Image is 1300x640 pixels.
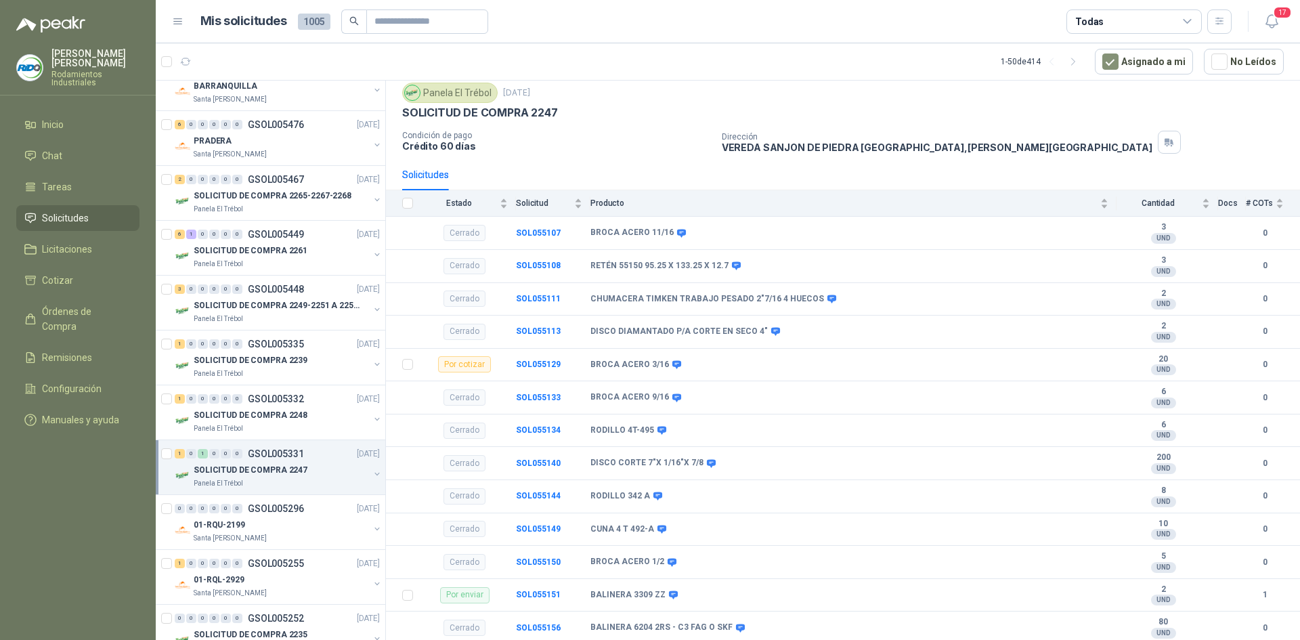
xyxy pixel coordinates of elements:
[590,294,824,305] b: CHUMACERA TIMKEN TRABAJO PESADO 2"7/16 4 HUECOS
[357,503,380,515] p: [DATE]
[516,294,561,303] a: SOL055111
[42,304,127,334] span: Órdenes de Compra
[722,142,1152,153] p: VEREDA SANJON DE PIEDRA [GEOGRAPHIC_DATA] , [PERSON_NAME][GEOGRAPHIC_DATA]
[175,284,185,294] div: 3
[1151,430,1176,441] div: UND
[1151,398,1176,408] div: UND
[1151,299,1176,310] div: UND
[402,140,711,152] p: Crédito 60 días
[194,135,232,148] p: PRADERA
[1246,523,1284,536] b: 0
[175,138,191,154] img: Company Logo
[221,230,231,239] div: 0
[16,299,139,339] a: Órdenes de Compra
[1246,589,1284,601] b: 1
[175,62,383,105] a: 1 0 0 0 0 0 GSOL005478[DATE] Company LogoBARRANQUILLASanta [PERSON_NAME]
[1246,358,1284,371] b: 0
[232,394,242,404] div: 0
[590,198,1098,208] span: Producto
[209,394,219,404] div: 0
[175,116,383,160] a: 6 0 0 0 0 0 GSOL005476[DATE] Company LogoPRADERASanta [PERSON_NAME]
[221,449,231,458] div: 0
[357,448,380,461] p: [DATE]
[175,248,191,264] img: Company Logo
[186,614,196,623] div: 0
[198,230,208,239] div: 0
[516,590,561,599] b: SOL055151
[175,412,191,429] img: Company Logo
[1117,420,1210,431] b: 6
[1151,628,1176,639] div: UND
[516,190,590,217] th: Solicitud
[248,339,304,349] p: GSOL005335
[421,198,497,208] span: Estado
[221,614,231,623] div: 0
[198,614,208,623] div: 0
[516,360,561,369] a: SOL055129
[443,389,485,406] div: Cerrado
[221,504,231,513] div: 0
[1151,233,1176,244] div: UND
[209,449,219,458] div: 0
[298,14,330,30] span: 1005
[1151,364,1176,375] div: UND
[175,614,185,623] div: 0
[194,588,267,599] p: Santa [PERSON_NAME]
[198,449,208,458] div: 1
[516,458,561,468] b: SOL055140
[194,519,245,532] p: 01-RQU-2199
[516,198,571,208] span: Solicitud
[1204,49,1284,74] button: No Leídos
[221,339,231,349] div: 0
[1075,14,1104,29] div: Todas
[232,339,242,349] div: 0
[357,119,380,131] p: [DATE]
[209,559,219,568] div: 0
[198,284,208,294] div: 0
[42,350,92,365] span: Remisiones
[1246,293,1284,305] b: 0
[186,284,196,294] div: 0
[1246,259,1284,272] b: 0
[248,394,304,404] p: GSOL005332
[590,190,1117,217] th: Producto
[42,211,89,226] span: Solicitudes
[1259,9,1284,34] button: 17
[516,623,561,633] b: SOL055156
[443,324,485,340] div: Cerrado
[516,393,561,402] a: SOL055133
[1117,198,1199,208] span: Cantidad
[42,117,64,132] span: Inicio
[1151,529,1176,540] div: UND
[1151,562,1176,573] div: UND
[17,55,43,81] img: Company Logo
[516,557,561,567] a: SOL055150
[221,284,231,294] div: 0
[198,120,208,129] div: 0
[590,261,729,272] b: RETÉN 55150 95.25 X 133.25 X 12.7
[516,261,561,270] b: SOL055108
[194,314,243,324] p: Panela El Trébol
[194,574,244,586] p: 01-RQL-2929
[1117,354,1210,365] b: 20
[186,120,196,129] div: 0
[357,557,380,570] p: [DATE]
[357,393,380,406] p: [DATE]
[516,491,561,500] a: SOL055144
[248,230,304,239] p: GSOL005449
[421,190,516,217] th: Estado
[194,244,307,257] p: SOLICITUD DE COMPRA 2261
[186,394,196,404] div: 0
[516,524,561,534] a: SOL055149
[349,16,359,26] span: search
[175,171,383,215] a: 2 0 0 0 0 0 GSOL005467[DATE] Company LogoSOLICITUD DE COMPRA 2265-2267-2268Panela El Trébol
[1246,622,1284,635] b: 0
[186,449,196,458] div: 0
[590,360,669,370] b: BROCA ACERO 3/16
[1117,486,1210,496] b: 8
[1246,556,1284,569] b: 0
[209,230,219,239] div: 0
[443,620,485,636] div: Cerrado
[198,339,208,349] div: 0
